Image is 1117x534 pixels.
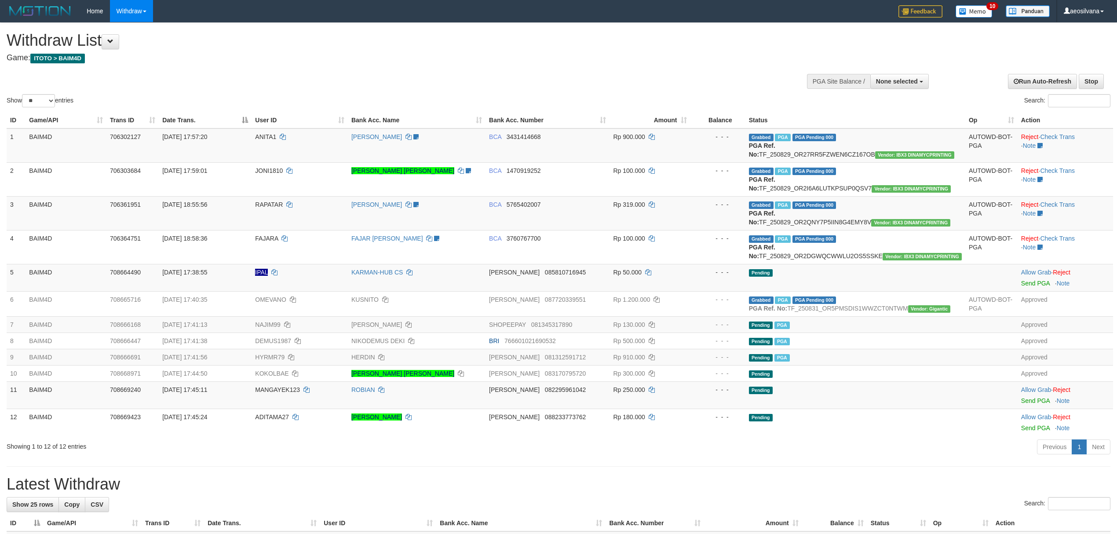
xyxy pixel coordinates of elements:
span: BRI [489,337,499,344]
a: Reject [1021,235,1039,242]
a: Note [1023,244,1036,251]
td: TF_250829_OR27RR5FZWEN6CZ167OB [745,128,965,163]
div: - - - [694,320,742,329]
span: Pending [749,414,773,421]
div: Showing 1 to 12 of 12 entries [7,439,459,451]
span: Copy 766601021690532 to clipboard [504,337,556,344]
b: PGA Ref. No: [749,176,775,192]
span: Copy 3431414668 to clipboard [507,133,541,140]
td: AUTOWD-BOT-PGA [965,162,1018,196]
a: [PERSON_NAME] [351,201,402,208]
span: [PERSON_NAME] [489,370,540,377]
span: Marked by aeoyuva [775,168,790,175]
th: Trans ID: activate to sort column ascending [106,112,159,128]
span: 706364751 [110,235,141,242]
td: TF_250831_OR5PMSDIS1WWZCT0NTWM [745,291,965,316]
td: BAIM4D [26,196,106,230]
a: [PERSON_NAME] [351,413,402,421]
td: 8 [7,333,26,349]
img: Feedback.jpg [898,5,942,18]
span: [PERSON_NAME] [489,354,540,361]
th: Action [1018,112,1113,128]
span: OMEVANO [255,296,286,303]
span: 708666168 [110,321,141,328]
span: ANITA1 [255,133,276,140]
select: Showentries [22,94,55,107]
td: 12 [7,409,26,436]
span: · [1021,413,1053,421]
span: Pending [749,322,773,329]
a: Check Trans [1040,167,1075,174]
span: Rp 50.000 [613,269,642,276]
span: DEMUS1987 [255,337,291,344]
label: Search: [1024,94,1110,107]
td: TF_250829_OR2DGWQCWWLU2OS5SSKE [745,230,965,264]
span: · [1021,269,1053,276]
a: Run Auto-Refresh [1008,74,1077,89]
div: - - - [694,413,742,421]
a: KARMAN-HUB CS [351,269,403,276]
a: 1 [1072,439,1087,454]
a: Note [1057,280,1070,287]
a: KUSNITO [351,296,379,303]
td: BAIM4D [26,381,106,409]
a: [PERSON_NAME] [PERSON_NAME] [351,370,454,377]
td: AUTOWD-BOT-PGA [965,230,1018,264]
img: Button%20Memo.svg [956,5,993,18]
span: Marked by aeoyuva [775,134,790,141]
h1: Withdraw List [7,32,736,49]
h4: Game: [7,54,736,62]
th: Action [992,515,1110,531]
td: 10 [7,365,26,381]
span: Rp 900.000 [613,133,645,140]
th: User ID: activate to sort column ascending [252,112,348,128]
span: Rp 100.000 [613,167,645,174]
span: Grabbed [749,235,774,243]
div: - - - [694,234,742,243]
a: ROBIAN [351,386,375,393]
a: Reject [1053,413,1070,421]
td: · [1018,264,1113,291]
span: Copy 1470919252 to clipboard [507,167,541,174]
td: AUTOWD-BOT-PGA [965,128,1018,163]
span: [DATE] 17:38:55 [162,269,207,276]
h1: Latest Withdraw [7,475,1110,493]
span: 706361951 [110,201,141,208]
a: Check Trans [1040,201,1075,208]
span: [PERSON_NAME] [489,386,540,393]
td: BAIM4D [26,316,106,333]
td: 2 [7,162,26,196]
td: · · [1018,128,1113,163]
span: PGA Pending [792,168,836,175]
span: 708669423 [110,413,141,421]
td: BAIM4D [26,365,106,381]
a: [PERSON_NAME] [351,133,402,140]
span: [DATE] 17:41:13 [162,321,207,328]
span: Pending [749,354,773,362]
td: TF_250829_OR2QNY7P5IIN8G4EMY8V [745,196,965,230]
a: Allow Grab [1021,413,1051,421]
b: PGA Ref. No: [749,305,787,312]
span: Pending [749,387,773,394]
td: BAIM4D [26,230,106,264]
a: Note [1023,176,1036,183]
a: Allow Grab [1021,386,1051,393]
span: Copy 081312591712 to clipboard [545,354,586,361]
span: BCA [489,201,501,208]
td: 7 [7,316,26,333]
span: 706303684 [110,167,141,174]
span: Grabbed [749,201,774,209]
div: - - - [694,385,742,394]
a: Reject [1053,386,1070,393]
span: Copy 082295961042 to clipboard [545,386,586,393]
span: · [1021,386,1053,393]
td: 1 [7,128,26,163]
span: 708669240 [110,386,141,393]
span: BCA [489,133,501,140]
th: Game/API: activate to sort column ascending [26,112,106,128]
a: Next [1086,439,1110,454]
td: Approved [1018,316,1113,333]
span: [DATE] 17:41:38 [162,337,207,344]
span: [DATE] 17:44:50 [162,370,207,377]
th: Bank Acc. Name: activate to sort column ascending [436,515,606,531]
